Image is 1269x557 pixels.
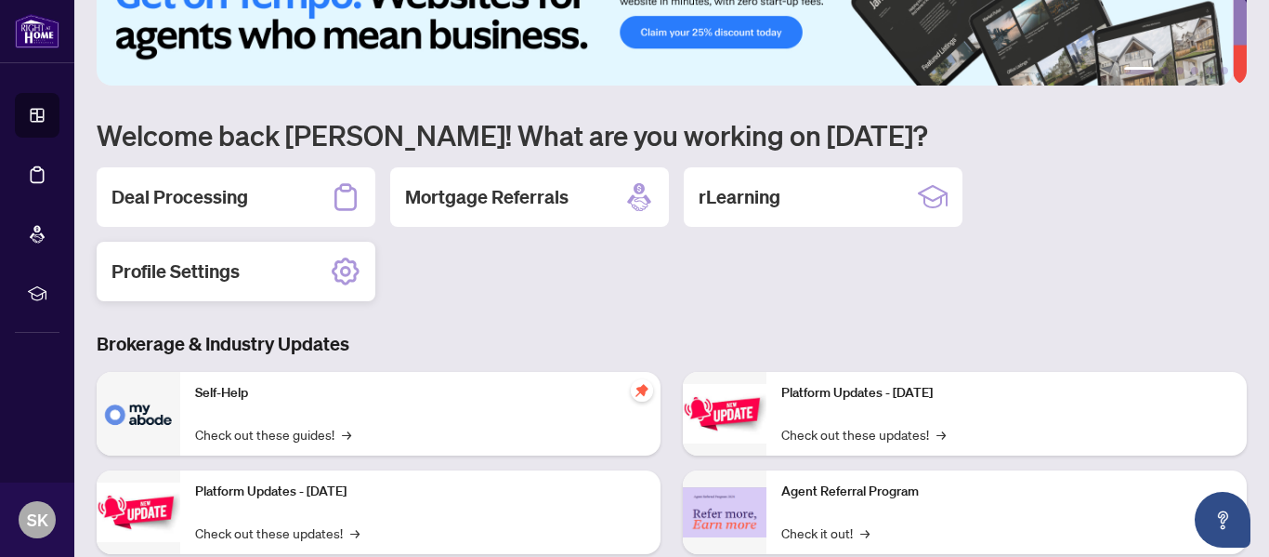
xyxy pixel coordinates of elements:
button: 1 [1124,67,1154,74]
span: → [350,523,360,543]
h3: Brokerage & Industry Updates [97,331,1247,357]
img: Platform Updates - June 23, 2025 [683,384,766,443]
h2: Mortgage Referrals [405,184,569,210]
img: Self-Help [97,372,180,456]
h2: Deal Processing [111,184,248,210]
button: Open asap [1195,492,1250,548]
h2: rLearning [699,184,780,210]
button: 4 [1191,67,1198,74]
h1: Welcome back [PERSON_NAME]! What are you working on [DATE]? [97,117,1247,153]
a: Check out these guides!→ [195,424,351,444]
span: SK [27,507,48,533]
button: 3 [1176,67,1184,74]
a: Check it out!→ [781,523,870,543]
span: → [342,424,351,444]
a: Check out these updates!→ [195,523,360,543]
span: → [936,424,946,444]
span: pushpin [631,379,653,402]
p: Platform Updates - [DATE] [781,383,1232,404]
a: Check out these updates!→ [781,424,946,444]
button: 5 [1206,67,1213,74]
button: 2 [1161,67,1169,74]
h2: Profile Settings [111,259,240,285]
span: → [860,523,870,543]
img: logo [15,14,59,48]
p: Self-Help [195,383,646,404]
img: Platform Updates - September 16, 2025 [97,483,180,541]
button: 6 [1221,67,1228,74]
img: Agent Referral Program [683,487,766,538]
p: Agent Referral Program [781,482,1232,502]
p: Platform Updates - [DATE] [195,482,646,502]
